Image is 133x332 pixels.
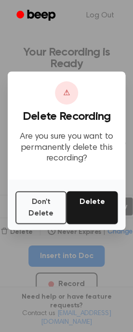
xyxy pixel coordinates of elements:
[66,191,118,224] button: Delete
[15,110,118,123] h3: Delete Recording
[77,4,123,27] a: Log Out
[15,191,66,224] button: Don't Delete
[15,131,118,164] p: Are you sure you want to permanently delete this recording?
[10,6,64,25] a: Beep
[55,81,78,104] div: ⚠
